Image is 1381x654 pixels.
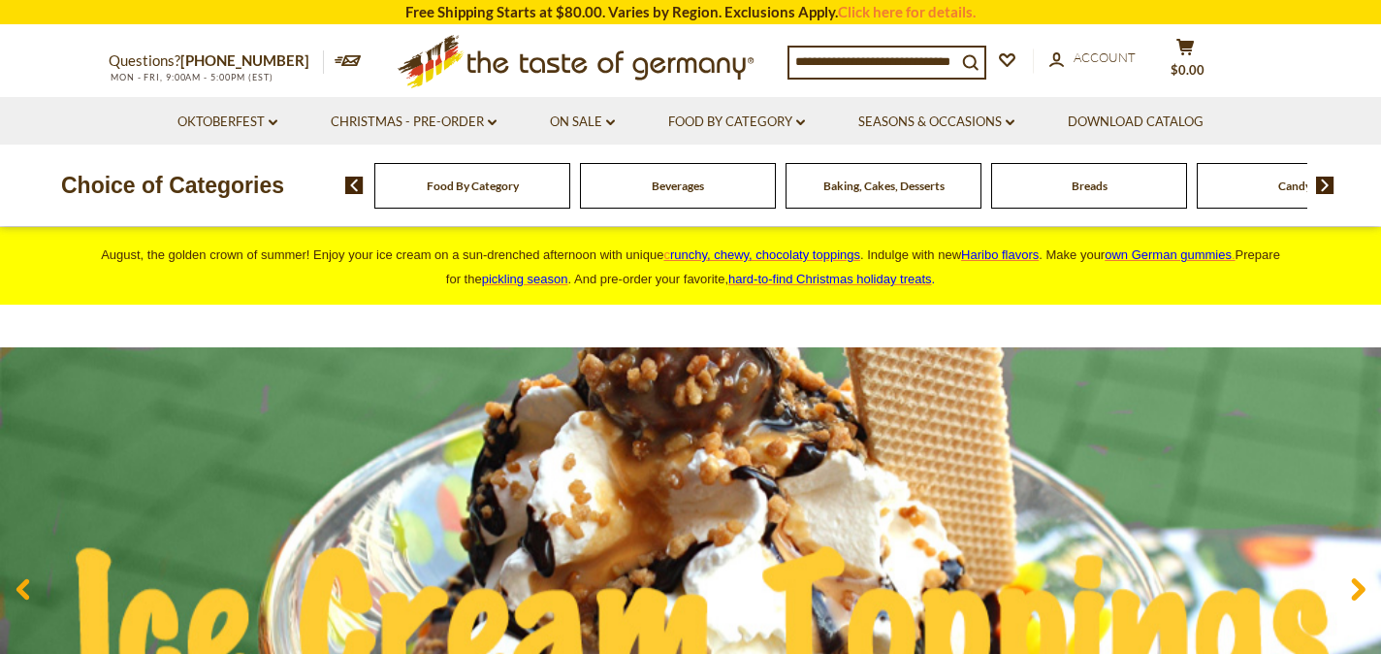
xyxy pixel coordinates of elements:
[482,272,568,286] a: pickling season
[1316,177,1334,194] img: next arrow
[858,112,1014,133] a: Seasons & Occasions
[101,247,1280,286] span: August, the golden crown of summer! Enjoy your ice cream on a sun-drenched afternoon with unique ...
[177,112,277,133] a: Oktoberfest
[180,51,309,69] a: [PHONE_NUMBER]
[345,177,364,194] img: previous arrow
[1278,179,1311,193] a: Candy
[109,49,324,74] p: Questions?
[331,112,497,133] a: Christmas - PRE-ORDER
[1171,62,1204,78] span: $0.00
[728,272,932,286] a: hard-to-find Christmas holiday treats
[1074,49,1136,65] span: Account
[1105,247,1232,262] span: own German gummies
[728,272,935,286] span: .
[1156,38,1214,86] button: $0.00
[668,112,805,133] a: Food By Category
[838,3,976,20] a: Click here for details.
[663,247,860,262] a: crunchy, chewy, chocolaty toppings
[961,247,1039,262] a: Haribo flavors
[550,112,615,133] a: On Sale
[427,179,519,193] a: Food By Category
[109,72,273,82] span: MON - FRI, 9:00AM - 5:00PM (EST)
[670,247,860,262] span: runchy, chewy, chocolaty toppings
[1072,179,1108,193] a: Breads
[652,179,704,193] a: Beverages
[823,179,945,193] a: Baking, Cakes, Desserts
[1105,247,1235,262] a: own German gummies.
[1049,48,1136,69] a: Account
[1068,112,1204,133] a: Download Catalog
